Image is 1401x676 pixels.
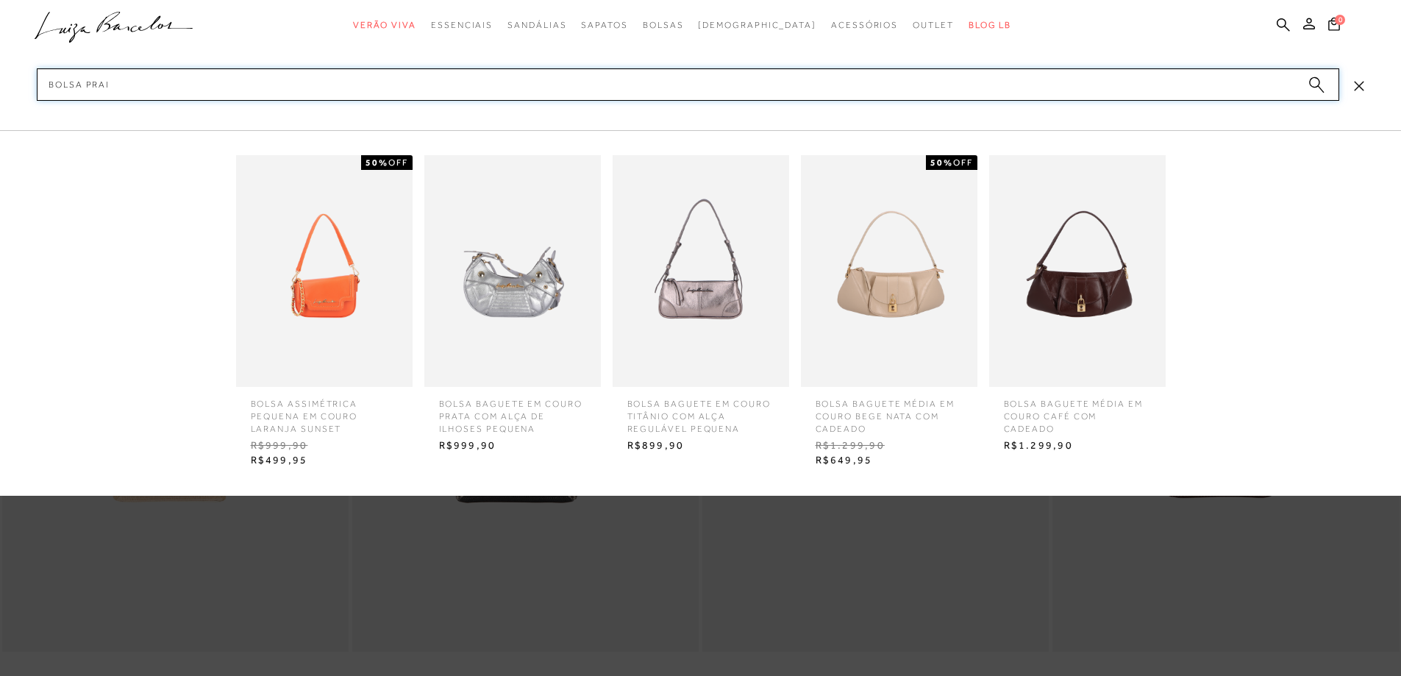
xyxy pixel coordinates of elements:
[616,387,785,435] span: BOLSA BAGUETE EM COURO TITÂNIO COM ALÇA REGULÁVEL PEQUENA
[37,68,1339,101] input: Buscar.
[366,157,388,168] strong: 50%
[805,449,974,472] span: R$649,95
[428,435,597,457] span: R$999,90
[831,12,898,39] a: categoryNavScreenReaderText
[507,20,566,30] span: Sandálias
[616,435,785,457] span: R$899,90
[421,155,605,457] a: BOLSA BAGUETE EM COURO PRATA COM ALÇA DE ILHOSES PEQUENA BOLSA BAGUETE EM COURO PRATA COM ALÇA DE...
[969,20,1011,30] span: BLOG LB
[913,20,954,30] span: Outlet
[831,20,898,30] span: Acessórios
[431,20,493,30] span: Essenciais
[240,449,409,472] span: R$499,95
[353,20,416,30] span: Verão Viva
[581,12,627,39] a: categoryNavScreenReaderText
[805,387,974,435] span: BOLSA BAGUETE MÉDIA EM COURO BEGE NATA COM CADEADO
[969,12,1011,39] a: BLOG LB
[993,435,1162,457] span: R$1.299,90
[236,155,413,387] img: BOLSA ASSIMÉTRICA PEQUENA EM COURO LARANJA SUNSET
[993,387,1162,435] span: BOLSA BAGUETE MÉDIA EM COURO CAFÉ COM CADEADO
[609,155,793,457] a: BOLSA BAGUETE EM COURO TITÂNIO COM ALÇA REGULÁVEL PEQUENA BOLSA BAGUETE EM COURO TITÂNIO COM ALÇA...
[240,387,409,435] span: BOLSA ASSIMÉTRICA PEQUENA EM COURO LARANJA SUNSET
[797,155,981,472] a: BOLSA BAGUETE MÉDIA EM COURO BEGE NATA COM CADEADO 50%OFF BOLSA BAGUETE MÉDIA EM COURO BEGE NATA ...
[698,12,816,39] a: noSubCategoriesText
[507,12,566,39] a: categoryNavScreenReaderText
[581,20,627,30] span: Sapatos
[805,435,974,457] span: R$1.299,90
[424,155,601,387] img: BOLSA BAGUETE EM COURO PRATA COM ALÇA DE ILHOSES PEQUENA
[353,12,416,39] a: categoryNavScreenReaderText
[985,155,1169,457] a: BOLSA BAGUETE MÉDIA EM COURO CAFÉ COM CADEADO BOLSA BAGUETE MÉDIA EM COURO CAFÉ COM CADEADO R$1.2...
[240,435,409,457] span: R$999,90
[989,155,1166,387] img: BOLSA BAGUETE MÉDIA EM COURO CAFÉ COM CADEADO
[388,157,408,168] span: OFF
[698,20,816,30] span: [DEMOGRAPHIC_DATA]
[1324,16,1344,36] button: 0
[643,20,684,30] span: Bolsas
[232,155,416,472] a: BOLSA ASSIMÉTRICA PEQUENA EM COURO LARANJA SUNSET 50%OFF BOLSA ASSIMÉTRICA PEQUENA EM COURO LARAN...
[428,387,597,435] span: BOLSA BAGUETE EM COURO PRATA COM ALÇA DE ILHOSES PEQUENA
[643,12,684,39] a: categoryNavScreenReaderText
[613,155,789,387] img: BOLSA BAGUETE EM COURO TITÂNIO COM ALÇA REGULÁVEL PEQUENA
[930,157,953,168] strong: 50%
[431,12,493,39] a: categoryNavScreenReaderText
[1335,15,1345,25] span: 0
[801,155,977,387] img: BOLSA BAGUETE MÉDIA EM COURO BEGE NATA COM CADEADO
[953,157,973,168] span: OFF
[913,12,954,39] a: categoryNavScreenReaderText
